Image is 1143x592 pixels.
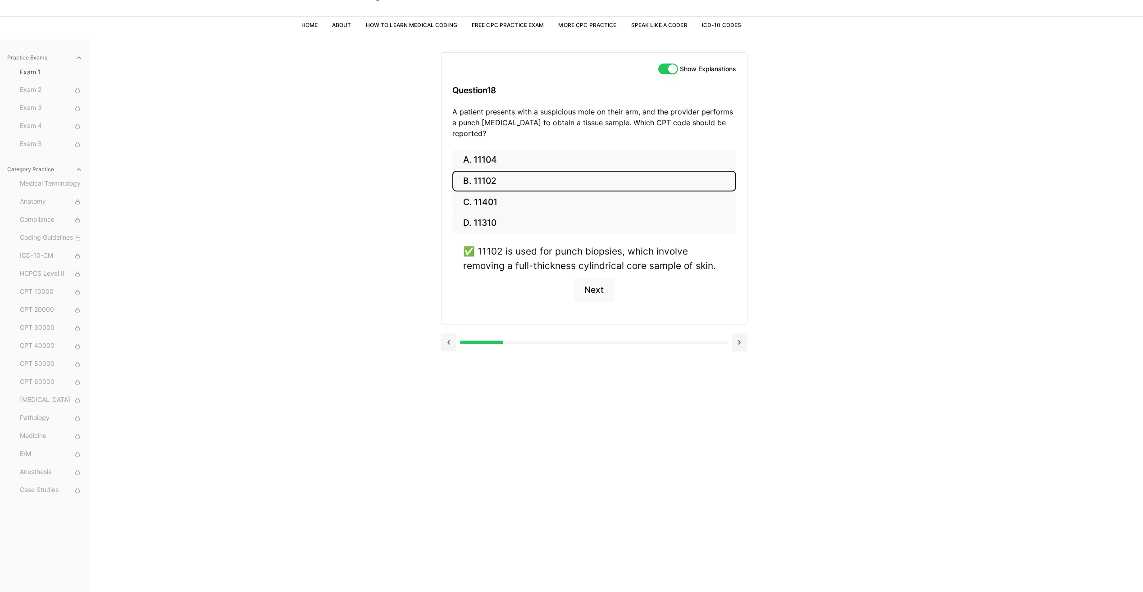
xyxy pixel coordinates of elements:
button: CPT 20000 [16,303,86,317]
a: About [332,22,351,28]
button: C. 11401 [452,191,736,213]
a: Speak Like a Coder [631,22,688,28]
button: Exam 5 [16,137,86,151]
button: Exam 2 [16,83,86,97]
span: [MEDICAL_DATA] [20,395,82,405]
button: CPT 60000 [16,375,86,389]
span: Anatomy [20,197,82,207]
a: More CPC Practice [558,22,616,28]
span: Pathology [20,413,82,423]
span: CPT 30000 [20,323,82,333]
button: Medicine [16,429,86,443]
span: CPT 50000 [20,359,82,369]
button: Case Studies [16,483,86,497]
button: D. 11310 [452,213,736,234]
a: How to Learn Medical Coding [366,22,457,28]
span: CPT 10000 [20,287,82,297]
button: ICD-10-CM [16,249,86,263]
div: ✅ 11102 is used for punch biopsies, which involve removing a full-thickness cylindrical core samp... [463,244,725,272]
button: HCPCS Level II [16,267,86,281]
button: Category Practice [4,162,86,177]
button: E/M [16,447,86,461]
span: Exam 4 [20,121,82,131]
label: Show Explanations [680,66,736,72]
p: A patient presents with a suspicious mole on their arm, and the provider performs a punch [MEDICA... [452,106,736,139]
button: Exam 3 [16,101,86,115]
span: ICD-10-CM [20,251,82,261]
button: A. 11104 [452,150,736,171]
button: Anatomy [16,195,86,209]
a: ICD-10 Codes [702,22,741,28]
span: Exam 1 [20,68,82,77]
button: Medical Terminology [16,177,86,191]
button: CPT 10000 [16,285,86,299]
span: CPT 40000 [20,341,82,351]
span: Coding Guidelines [20,233,82,243]
h3: Question 18 [452,77,736,104]
button: CPT 50000 [16,357,86,371]
span: E/M [20,449,82,459]
button: Next [574,278,615,302]
a: Home [301,22,318,28]
span: Exam 5 [20,139,82,149]
button: Compliance [16,213,86,227]
span: Medicine [20,431,82,441]
button: Exam 4 [16,119,86,133]
button: Practice Exams [4,50,86,65]
span: CPT 60000 [20,377,82,387]
span: Exam 3 [20,103,82,113]
span: Anesthesia [20,467,82,477]
span: CPT 20000 [20,305,82,315]
span: Medical Terminology [20,179,82,189]
a: Free CPC Practice Exam [472,22,544,28]
button: CPT 30000 [16,321,86,335]
span: HCPCS Level II [20,269,82,279]
span: Compliance [20,215,82,225]
button: CPT 40000 [16,339,86,353]
button: Anesthesia [16,465,86,479]
span: Case Studies [20,485,82,495]
span: Exam 2 [20,85,82,95]
button: Coding Guidelines [16,231,86,245]
button: Exam 1 [16,65,86,79]
button: [MEDICAL_DATA] [16,393,86,407]
button: B. 11102 [452,171,736,192]
button: Pathology [16,411,86,425]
